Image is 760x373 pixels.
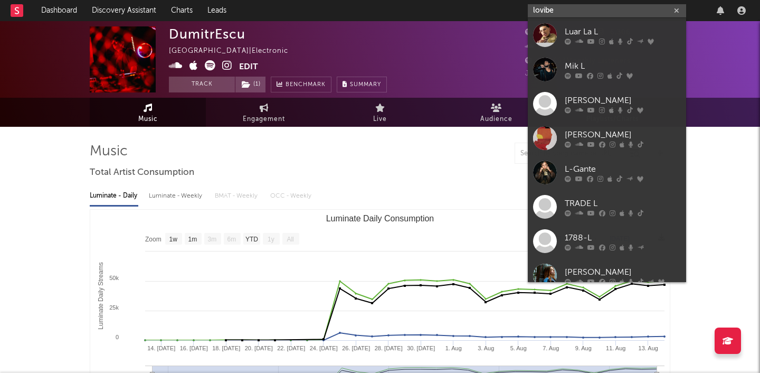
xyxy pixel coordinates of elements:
text: 7. Aug [543,345,559,351]
div: TRADE L [565,197,681,210]
a: Benchmark [271,77,331,92]
text: 6m [227,236,236,243]
span: Benchmark [286,79,326,91]
a: TRADE L [528,190,686,224]
div: [PERSON_NAME] [565,94,681,107]
text: 18. [DATE] [212,345,240,351]
a: Audience [438,98,554,127]
text: 16. [DATE] [180,345,208,351]
div: [PERSON_NAME] [565,128,681,141]
text: 30. [DATE] [407,345,435,351]
text: Zoom [145,236,161,243]
text: 14. [DATE] [147,345,175,351]
text: 24. [DATE] [310,345,338,351]
text: 5. Aug [510,345,527,351]
text: Luminate Daily Consumption [326,214,434,223]
text: 25k [109,304,119,311]
text: 1. Aug [445,345,462,351]
button: (1) [235,77,265,92]
a: Engagement [206,98,322,127]
div: 1788-L [565,231,681,244]
text: 1w [169,236,178,243]
span: Total Artist Consumption [90,166,194,179]
a: Luar La L [528,18,686,52]
a: [PERSON_NAME] [528,258,686,293]
text: 1y [268,236,274,243]
span: Jump Score: 76.7 [525,70,587,77]
a: [PERSON_NAME] [528,121,686,155]
span: Live [373,113,387,126]
text: 3. Aug [478,345,494,351]
div: [PERSON_NAME] [565,266,681,278]
text: 0 [116,334,119,340]
text: 22. [DATE] [277,345,305,351]
text: 1m [188,236,197,243]
a: L-Gante [528,155,686,190]
a: Music [90,98,206,127]
text: 11. Aug [606,345,625,351]
span: Audience [480,113,512,126]
div: DumitrEscu [169,26,245,42]
div: [GEOGRAPHIC_DATA] | Electronic [169,45,300,58]
span: ( 1 ) [235,77,266,92]
text: YTD [245,236,258,243]
div: Luar La L [565,25,681,38]
text: 20. [DATE] [245,345,273,351]
span: 923 [525,29,550,36]
text: 3m [208,236,217,243]
span: 164,693 Monthly Listeners [525,58,631,64]
button: Edit [239,60,258,73]
input: Search for artists [528,4,686,17]
text: 28. [DATE] [375,345,403,351]
button: Summary [337,77,387,92]
span: Music [138,113,158,126]
span: Summary [350,82,381,88]
a: Mik L [528,52,686,87]
input: Search by song name or URL [515,150,626,158]
text: Luminate Daily Streams [97,262,104,329]
text: 9. Aug [575,345,592,351]
a: Live [322,98,438,127]
div: Mik L [565,60,681,72]
text: All [287,236,293,243]
div: L-Gante [565,163,681,175]
a: 1788-L [528,224,686,258]
span: Engagement [243,113,285,126]
span: 1,321 [525,43,555,50]
div: Luminate - Weekly [149,187,204,205]
text: 26. [DATE] [342,345,370,351]
button: Track [169,77,235,92]
a: [PERSON_NAME] [528,87,686,121]
div: Luminate - Daily [90,187,138,205]
text: 50k [109,275,119,281]
text: 13. Aug [639,345,658,351]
